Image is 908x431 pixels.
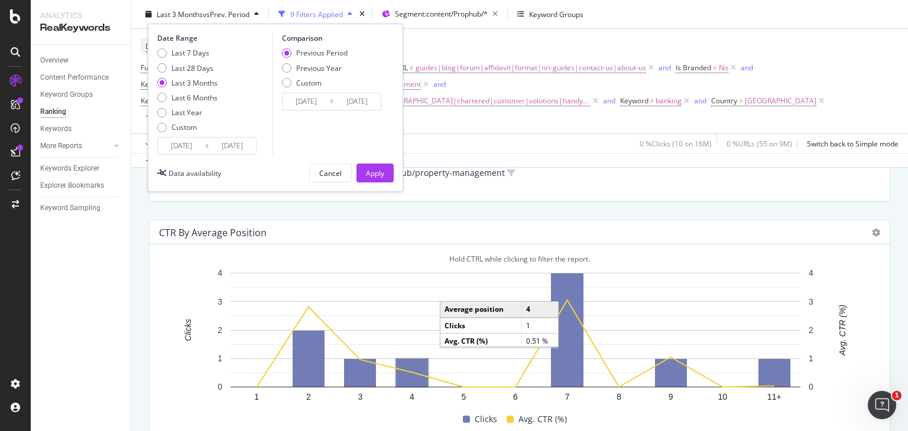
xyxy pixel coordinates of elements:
[40,71,109,84] div: Content Performance
[218,354,222,364] text: 1
[809,325,813,335] text: 2
[727,138,792,148] div: 0 % URLs ( 55 on 9M )
[157,77,218,87] div: Last 3 Months
[203,9,249,19] span: vs Prev. Period
[809,354,813,364] text: 1
[513,392,518,401] text: 6
[356,164,394,182] button: Apply
[283,93,330,110] input: Start Date
[40,71,122,84] a: Content Performance
[711,96,737,106] span: Country
[141,5,264,24] button: Last 3 MonthsvsPrev. Period
[40,162,122,175] a: Keywords Explorer
[739,96,743,106] span: =
[40,54,122,67] a: Overview
[640,138,712,148] div: 0 % Clicks ( 10 on 16M )
[157,122,218,132] div: Custom
[40,106,66,118] div: Ranking
[767,392,781,401] text: 11+
[462,392,466,401] text: 5
[433,79,446,89] div: and
[141,96,169,106] span: Keyword
[40,89,93,101] div: Keyword Groups
[719,60,728,76] span: No
[171,122,197,132] div: Custom
[345,166,505,180] span: content/Prophub/property-management
[282,77,348,87] div: Custom
[713,63,717,73] span: =
[617,392,621,401] text: 8
[40,54,69,67] div: Overview
[40,89,122,101] a: Keyword Groups
[157,48,218,58] div: Last 7 Days
[694,96,706,106] div: and
[656,93,682,109] span: banking
[40,9,121,21] div: Analytics
[892,391,901,400] span: 1
[868,391,896,419] iframe: Intercom live chat
[416,60,646,76] span: guides|blog|forum|affidavit|format|nri-guides|contact-us|about-us
[40,140,82,152] div: More Reports
[333,93,381,110] input: End Date
[296,48,348,58] div: Previous Period
[282,63,348,73] div: Previous Year
[168,168,221,178] div: Data availability
[282,33,385,43] div: Comparison
[209,138,256,154] input: End Date
[659,63,671,73] div: and
[395,9,488,19] span: Segment: content/Prophub/*
[159,254,880,264] div: Hold CTRL while clicking to filter the report.
[518,412,567,426] span: Avg. CTR (%)
[357,8,367,20] div: times
[218,297,222,306] text: 3
[282,48,348,58] div: Previous Period
[40,106,122,118] a: Ranking
[218,383,222,392] text: 0
[40,179,104,192] div: Explorer Bookmarks
[159,267,871,410] svg: A chart.
[157,9,203,19] span: Last 3 Months
[358,392,362,401] text: 3
[40,162,99,175] div: Keywords Explorer
[296,77,322,87] div: Custom
[171,93,218,103] div: Last 6 Months
[529,9,583,19] div: Keyword Groups
[309,164,352,182] button: Cancel
[718,392,727,401] text: 10
[40,123,122,135] a: Keywords
[40,202,100,214] div: Keyword Sampling
[40,179,122,192] a: Explorer Bookmarks
[513,5,588,24] button: Keyword Groups
[306,392,311,401] text: 2
[809,383,813,392] text: 0
[694,95,706,106] button: and
[650,96,654,106] span: ≠
[171,48,209,58] div: Last 7 Days
[838,305,847,356] text: Avg. CTR (%)
[676,63,711,73] span: Is Branded
[290,9,343,19] div: 9 Filters Applied
[171,107,202,117] div: Last Year
[807,138,899,148] div: Switch back to Simple mode
[603,96,615,106] div: and
[157,33,270,43] div: Date Range
[410,392,414,401] text: 4
[40,21,121,35] div: RealKeywords
[741,62,753,73] button: and
[802,134,899,153] button: Switch back to Simple mode
[40,140,111,152] a: More Reports
[410,63,414,73] span: ≠
[218,269,222,278] text: 4
[620,96,648,106] span: Keyword
[475,412,497,426] span: Clicks
[157,93,218,103] div: Last 6 Months
[159,227,267,239] div: CTR By Average Position
[659,62,671,73] button: and
[157,63,218,73] div: Last 28 Days
[366,168,384,178] div: Apply
[254,392,259,401] text: 1
[145,41,168,51] span: Device
[141,63,167,73] span: Full URL
[274,5,357,24] button: 9 Filters Applied
[141,134,175,153] button: Apply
